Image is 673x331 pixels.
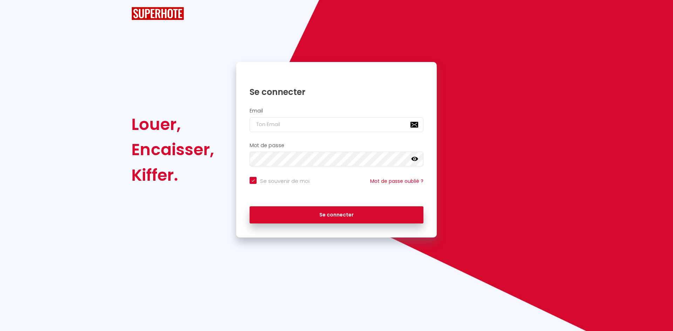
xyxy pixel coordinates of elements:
[131,112,214,137] div: Louer,
[250,108,423,114] h2: Email
[250,117,423,132] input: Ton Email
[131,163,214,188] div: Kiffer.
[131,7,184,20] img: SuperHote logo
[250,143,423,149] h2: Mot de passe
[131,137,214,162] div: Encaisser,
[370,178,423,185] a: Mot de passe oublié ?
[250,206,423,224] button: Se connecter
[6,3,27,24] button: Ouvrir le widget de chat LiveChat
[250,87,423,97] h1: Se connecter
